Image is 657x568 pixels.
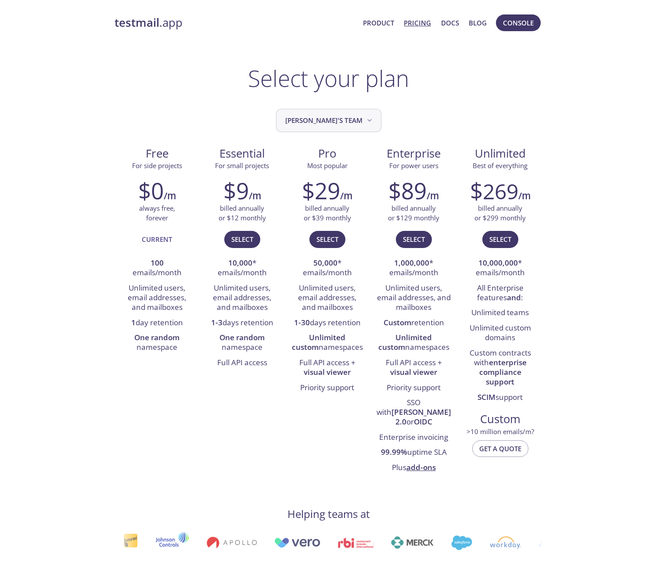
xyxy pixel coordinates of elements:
[394,258,429,268] strong: 1,000,000
[219,204,266,223] p: billed annually or $12 monthly
[377,430,451,445] li: Enterprise invoicing
[276,109,381,132] button: Kondwani's team
[479,443,521,454] span: Get a quote
[134,332,180,342] strong: One random
[115,15,356,30] a: testmail.app
[131,317,136,327] strong: 1
[483,177,518,205] span: 269
[489,536,520,549] img: workday
[309,231,345,248] button: Select
[139,204,175,223] p: always free, forever
[427,188,439,203] h6: /m
[291,381,363,395] li: Priority support
[378,332,432,352] strong: Unlimited custom
[302,177,340,204] h2: $29
[291,256,363,281] li: * emails/month
[121,256,193,281] li: emails/month
[340,188,352,203] h6: /m
[388,177,427,204] h2: $89
[223,177,249,204] h2: $9
[248,65,409,91] h1: Select your plan
[121,316,193,331] li: day retention
[472,440,528,457] button: Get a quote
[377,460,451,475] li: Plus
[377,256,451,281] li: * emails/month
[390,536,433,549] img: merck
[122,533,137,552] img: interac
[464,390,536,405] li: support
[206,281,278,316] li: Unlimited users, email addresses, and mailboxes
[313,258,337,268] strong: 50,000
[475,146,526,161] span: Unlimited
[291,281,363,316] li: Unlimited users, email addresses, and mailboxes
[228,258,252,268] strong: 10,000
[154,532,188,553] img: johnsoncontrols
[473,161,528,170] span: Best of everything
[291,356,363,381] li: Full API access +
[206,256,278,281] li: * emails/month
[151,258,164,268] strong: 100
[115,15,159,30] strong: testmail
[464,256,536,281] li: * emails/month
[464,306,536,320] li: Unlimited teams
[406,462,436,472] a: add-ons
[465,412,536,427] span: Custom
[391,407,451,427] strong: [PERSON_NAME] 2.0
[292,332,346,352] strong: Unlimited custom
[414,417,432,427] strong: OIDC
[224,231,260,248] button: Select
[294,317,310,327] strong: 1-30
[132,161,182,170] span: For side projects
[470,177,518,204] h2: $
[464,321,536,346] li: Unlimited custom domains
[377,356,451,381] li: Full API access +
[307,161,348,170] span: Most popular
[377,281,451,316] li: Unlimited users, email addresses, and mailboxes
[377,445,451,460] li: uptime SLA
[377,316,451,331] li: retention
[122,146,193,161] span: Free
[474,204,526,223] p: billed annually or $299 monthly
[215,161,269,170] span: For small projects
[467,427,534,436] span: > 10 million emails/m?
[121,331,193,356] li: namespace
[381,447,407,457] strong: 99.99%
[292,146,363,161] span: Pro
[219,332,265,342] strong: One random
[207,146,278,161] span: Essential
[507,292,521,302] strong: and
[450,536,471,550] img: salesforce
[164,188,176,203] h6: /m
[403,234,425,245] span: Select
[206,536,256,549] img: apollo
[482,231,518,248] button: Select
[478,258,518,268] strong: 10,000,000
[304,367,351,377] strong: visual viewer
[503,17,534,29] span: Console
[464,281,536,306] li: All Enterprise features :
[518,188,531,203] h6: /m
[206,331,278,356] li: namespace
[211,317,223,327] strong: 1-3
[464,346,536,390] li: Custom contracts with
[121,281,193,316] li: Unlimited users, email addresses, and mailboxes
[489,234,511,245] span: Select
[496,14,541,31] button: Console
[363,17,394,29] a: Product
[285,115,374,126] span: [PERSON_NAME]'s team
[316,234,338,245] span: Select
[469,17,487,29] a: Blog
[479,357,527,387] strong: enterprise compliance support
[404,17,431,29] a: Pricing
[441,17,459,29] a: Docs
[231,234,253,245] span: Select
[206,356,278,370] li: Full API access
[138,177,164,204] h2: $0
[377,381,451,395] li: Priority support
[377,331,451,356] li: namespaces
[396,231,432,248] button: Select
[206,316,278,331] li: days retention
[384,317,411,327] strong: Custom
[273,538,320,548] img: vero
[377,395,451,430] li: SSO with or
